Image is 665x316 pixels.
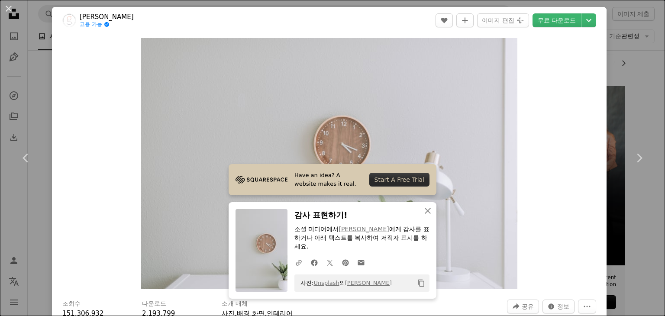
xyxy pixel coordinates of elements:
h3: 조회수 [62,300,81,308]
button: 좋아요 [436,13,453,27]
button: 이미지 편집 [477,13,529,27]
a: 다음 [613,116,665,200]
button: 이 이미지 관련 통계 [542,300,575,313]
img: file-1705255347840-230a6ab5bca9image [236,173,287,186]
a: Twitter에 공유 [322,254,338,271]
a: 이메일로 공유에 공유 [353,254,369,271]
img: 녹색 식물 옆에 흰색 책상 램프 [141,38,517,289]
h3: 감사 표현하기! [294,209,429,222]
button: 더 많은 작업 [578,300,596,313]
button: 클립보드에 복사하기 [414,276,429,290]
div: Start A Free Trial [369,173,429,187]
a: Have an idea? A website makes it real.Start A Free Trial [229,164,436,195]
a: Pinterest에 공유 [338,254,353,271]
a: 무료 다운로드 [533,13,581,27]
button: 이 이미지 공유 [507,300,539,313]
button: 컬렉션에 추가 [456,13,474,27]
a: Facebook에 공유 [307,254,322,271]
a: [PERSON_NAME] [345,280,392,286]
h3: 소개 매체 [222,300,248,308]
a: 고용 가능 [80,21,134,28]
h3: 다운로드 [142,300,166,308]
span: 사진: 의 [296,276,392,290]
span: 정보 [557,300,569,313]
a: [PERSON_NAME] [80,13,134,21]
img: Samantha Gades의 프로필로 이동 [62,13,76,27]
button: 다운로드 크기 선택 [581,13,596,27]
button: 이 이미지 확대 [141,38,517,289]
p: 소셜 미디어에서 에게 감사를 표하거나 아래 텍스트를 복사하여 저작자 표시를 하세요. [294,225,429,251]
a: Unsplash [313,280,339,286]
a: [PERSON_NAME] [339,226,389,232]
span: 공유 [522,300,534,313]
span: Have an idea? A website makes it real. [294,171,362,188]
